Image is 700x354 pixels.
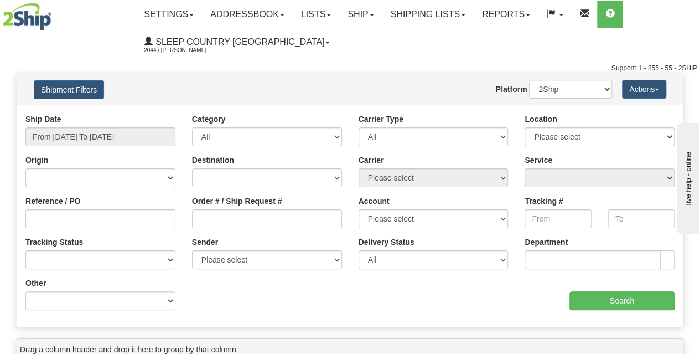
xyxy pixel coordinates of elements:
[202,1,293,28] a: Addressbook
[359,114,403,125] label: Carrier Type
[192,155,234,166] label: Destination
[359,237,414,248] label: Delivery Status
[3,3,51,30] img: logo2044.jpg
[192,196,282,207] label: Order # / Ship Request #
[339,1,382,28] a: Ship
[144,45,227,56] span: 2044 / [PERSON_NAME]
[34,80,104,99] button: Shipment Filters
[525,209,591,228] input: From
[622,80,666,99] button: Actions
[136,28,338,56] a: Sleep Country [GEOGRAPHIC_DATA] 2044 / [PERSON_NAME]
[525,196,563,207] label: Tracking #
[8,9,102,18] div: live help - online
[25,114,61,125] label: Ship Date
[293,1,339,28] a: Lists
[359,196,390,207] label: Account
[525,114,557,125] label: Location
[675,120,699,233] iframe: chat widget
[136,1,202,28] a: Settings
[525,237,568,248] label: Department
[496,84,527,95] label: Platform
[25,155,48,166] label: Origin
[608,209,675,228] input: To
[25,278,46,289] label: Other
[153,37,324,47] span: Sleep Country [GEOGRAPHIC_DATA]
[192,114,226,125] label: Category
[525,155,552,166] label: Service
[192,237,218,248] label: Sender
[3,64,697,73] div: Support: 1 - 855 - 55 - 2SHIP
[474,1,538,28] a: Reports
[569,291,675,310] input: Search
[25,196,81,207] label: Reference / PO
[382,1,474,28] a: Shipping lists
[359,155,384,166] label: Carrier
[25,237,83,248] label: Tracking Status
